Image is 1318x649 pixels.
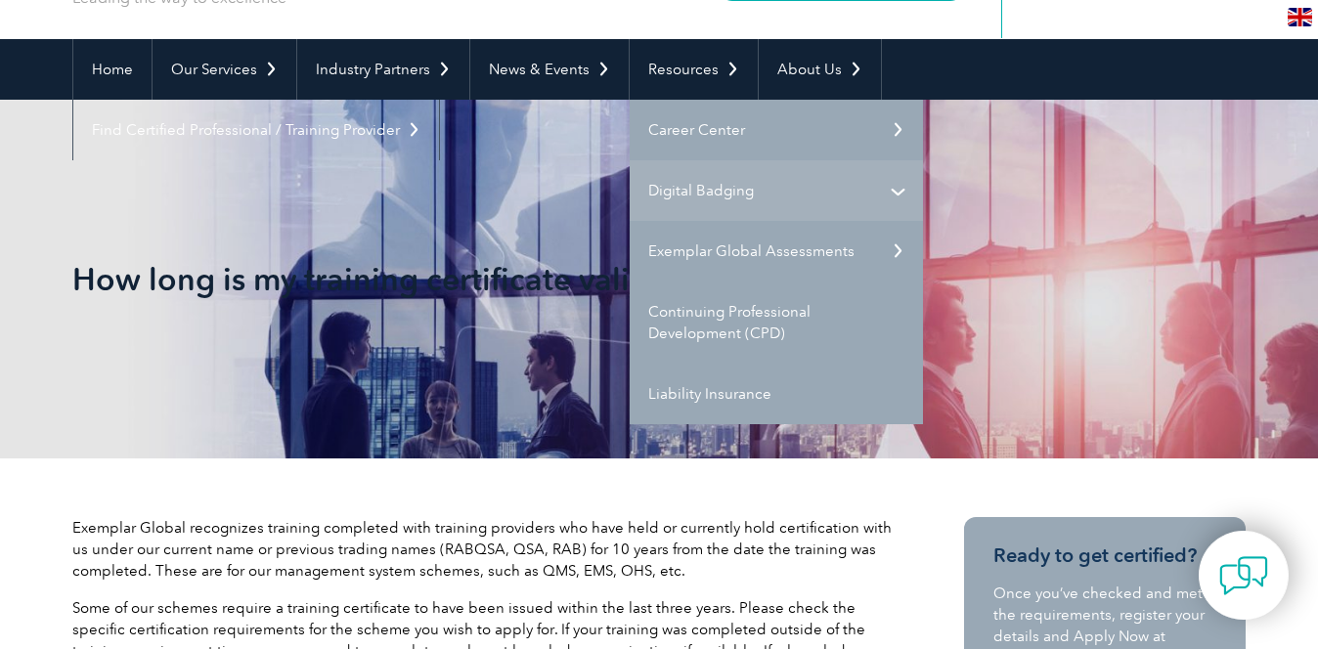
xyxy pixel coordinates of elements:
[73,39,152,100] a: Home
[630,281,923,364] a: Continuing Professional Development (CPD)
[72,517,894,582] p: Exemplar Global recognizes training completed with training providers who have held or currently ...
[993,543,1216,568] h3: Ready to get certified?
[72,260,823,298] h1: How long is my training certificate valid?
[73,100,439,160] a: Find Certified Professional / Training Provider
[297,39,469,100] a: Industry Partners
[630,364,923,424] a: Liability Insurance
[153,39,296,100] a: Our Services
[630,221,923,281] a: Exemplar Global Assessments
[1219,551,1268,600] img: contact-chat.png
[630,39,758,100] a: Resources
[993,583,1216,647] p: Once you’ve checked and met the requirements, register your details and Apply Now at
[470,39,629,100] a: News & Events
[759,39,881,100] a: About Us
[630,160,923,221] a: Digital Badging
[630,100,923,160] a: Career Center
[1288,8,1312,26] img: en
